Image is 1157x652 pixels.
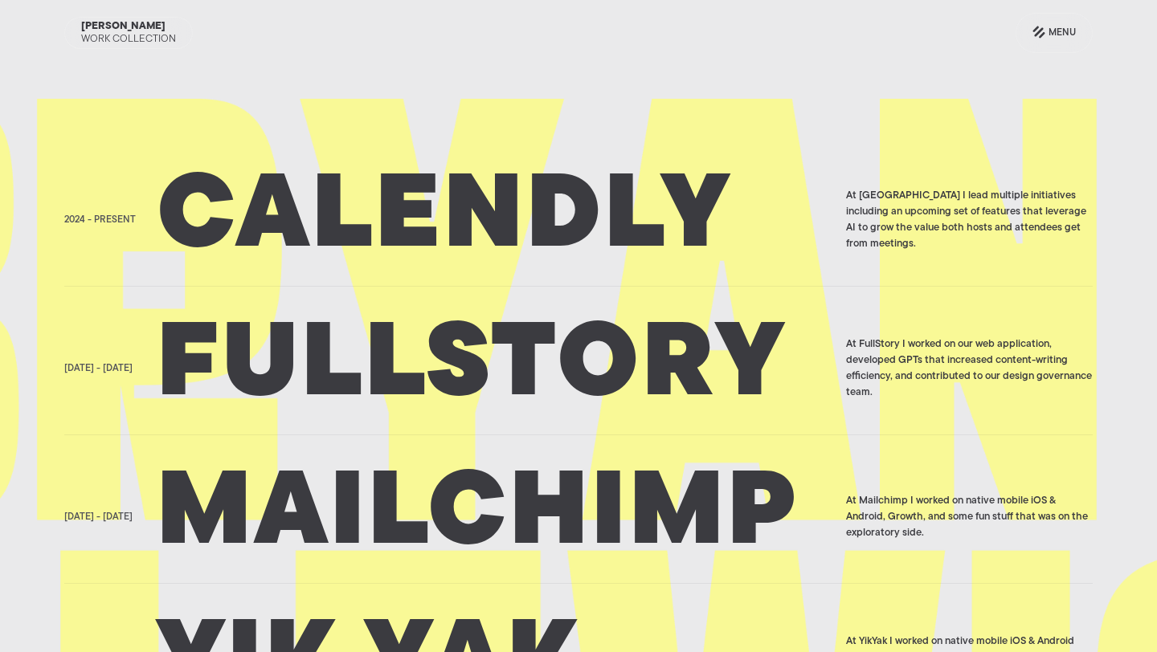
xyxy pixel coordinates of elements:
div: [DATE] - [DATE] [64,511,133,524]
div: At Mailchimp I worked on native mobile iOS & Android, Growth, and some fun stuff that was on the ... [846,493,1093,541]
a: [PERSON_NAME]Work Collection [64,17,193,49]
div: 2024 - Present [64,214,136,226]
h2: Mailchimp [157,477,836,557]
a: Menu [1016,13,1093,53]
div: [PERSON_NAME] [81,20,166,33]
div: At [GEOGRAPHIC_DATA] I lead multiple initiatives including an upcoming set of features that lever... [846,188,1093,252]
h2: Calendly [157,180,836,260]
div: [DATE] - [DATE] [64,362,133,375]
a: [DATE] - [DATE]FullstoryAt FullStory I worked on our web application, developed GPTs that increas... [64,303,1093,435]
a: [DATE] - [DATE]MailchimpAt Mailchimp I worked on native mobile iOS & Android, Growth, and some fu... [64,451,1093,584]
a: 2024 - PresentCalendlyAt [GEOGRAPHIC_DATA] I lead multiple initiatives including an upcoming set ... [64,154,1093,287]
div: Menu [1049,23,1076,43]
div: At FullStory I worked on our web application, developed GPTs that increased content-writing effic... [846,336,1093,401]
div: Work Collection [81,33,176,46]
h2: Fullstory [157,328,836,409]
